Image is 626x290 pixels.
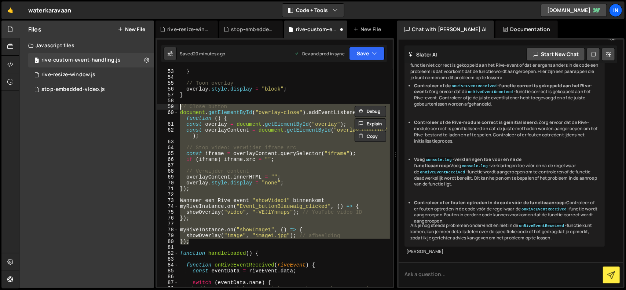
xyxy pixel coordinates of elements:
div: 66 [157,157,179,162]
strong: Controleer of de Rive-module correct is geïnitialiseerd: [414,119,538,125]
div: stop-embedded-video.js [231,26,274,33]
div: 80 [157,239,179,245]
div: 86 [157,274,179,280]
div: 69 [157,174,179,180]
div: 65 [157,151,179,157]
div: 61 [157,121,179,127]
div: 73 [157,198,179,203]
div: 67 [157,162,179,168]
div: Als je niet in de -functie kunt komen, kan dat betekenen dat de functie niet correct is gekoppeld... [404,50,605,247]
div: 68 [157,168,179,174]
div: Saved [180,51,225,57]
div: rive-custom-event-handling.js [296,26,338,33]
div: 57 [157,92,179,98]
code: onRiveEventReceived [467,89,514,95]
div: 62 [157,127,179,139]
strong: Voeg -verklaringen toe voor en na de functieaanroep: [414,156,523,169]
div: 13948/46420.js [28,67,154,82]
div: 63 [157,139,179,145]
div: 83 [157,256,179,262]
div: 77 [157,221,179,227]
div: Chat with [PERSON_NAME] AI [397,21,494,38]
div: 54 [157,74,179,80]
div: 20 minutes ago [193,51,225,57]
div: 59 [157,104,179,110]
div: 81 [157,245,179,250]
div: 64 [157,145,179,151]
code: onRiveEventReceived [518,223,565,228]
div: 76 [157,215,179,221]
div: Documentation [495,21,557,38]
div: 74 [157,203,179,209]
div: rive-custom-event-handling.js [41,57,121,63]
div: 79 [157,233,179,239]
li: Zorg ervoor dat de Rive-module correct is geïnitialiseerd en dat de juiste methoden worden aanger... [414,120,599,144]
button: Explain [355,118,386,129]
strong: Controleer of de -functie correct is gekoppeld aan het Rive-event: [414,82,592,95]
button: Start new chat [527,48,585,61]
div: New File [353,26,384,33]
div: rive-resize-window.js [41,71,95,78]
div: 78 [157,227,179,233]
code: console.log [461,164,488,169]
h2: Files [28,25,41,33]
div: 75 [157,209,179,215]
a: [DOMAIN_NAME] [541,4,607,17]
button: New File [118,26,145,32]
li: Voeg -verklaringen toe vóór en na de regel waar de -functie wordt aangeroepen om te controleren o... [414,157,599,187]
code: console.log [425,157,453,162]
div: Javascript files [19,38,154,53]
button: Copy [355,131,386,142]
div: 13948/46417.js [28,82,154,97]
code: onRiveEventReceived [419,170,466,175]
div: 84 [157,262,179,268]
a: 🤙 [1,1,19,19]
code: onRiveEventReceived [451,84,498,89]
code: onRiveEventReceived [521,207,567,212]
div: 55 [157,80,179,86]
button: Save [349,47,385,60]
div: 70 [157,180,179,186]
strong: Controleer of er fouten optreden in de code vóór de functieaanroep: [414,199,566,206]
div: Dev and prod in sync [295,51,345,57]
li: Zorg ervoor dat de -functie correct is gekoppeld aan het Rive-event. Controleer of je de juiste e... [414,83,599,107]
div: stop-embedded-video.js [41,86,105,93]
button: Code + Tools [282,4,344,17]
button: Debug [355,106,386,117]
div: 60 [157,110,179,121]
a: In [609,4,622,17]
span: 2 [34,58,39,64]
h2: Slater AI [408,51,438,58]
div: 58 [157,98,179,104]
div: waterkaravaan [28,6,71,15]
div: 85 [157,268,179,274]
div: [PERSON_NAME] [406,249,603,255]
div: 13948/35491.js [28,53,154,67]
div: 56 [157,86,179,92]
div: 53 [157,69,179,74]
div: 82 [157,250,179,256]
div: 71 [157,186,179,192]
div: 87 [157,280,179,286]
li: Controleer of er fouten optreden in de code vóór de regel waar de -functie wordt aangeroepen. Fou... [414,200,599,224]
div: 72 [157,192,179,198]
div: rive-resize-window.js [167,26,209,33]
